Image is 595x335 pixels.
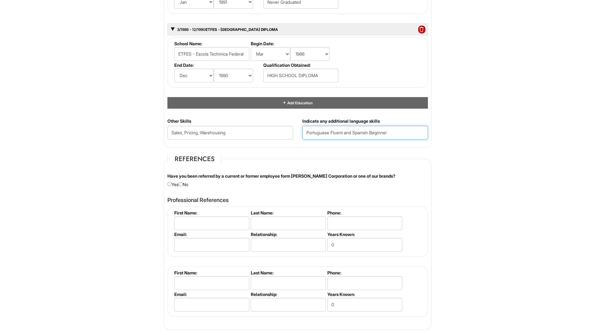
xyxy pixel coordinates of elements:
[174,292,248,297] label: Email:
[327,210,401,215] label: Phone:
[167,154,222,164] legend: References
[174,232,248,237] label: Email:
[286,101,312,105] span: Add Education
[327,292,401,297] label: Years Known:
[251,210,325,215] label: Last Name:
[167,126,293,140] input: Other Skills
[174,210,248,215] label: First Name:
[418,27,425,33] a: Delete
[327,270,401,275] label: Phone:
[174,62,261,68] label: End Date:
[167,197,428,203] h4: Professional References
[174,270,248,275] label: First Name:
[302,126,428,140] input: Additional Language Skills
[176,27,206,32] span: 3/1986 - 12/1990
[176,27,278,32] a: 3/1986 - 12/1990ETFES - [GEOGRAPHIC_DATA] DIPLOMA
[167,118,191,124] label: Other Skills
[167,173,395,179] label: Have you been referred by a current or former employee form [PERSON_NAME] Corporation or one of o...
[251,270,325,275] label: Last Name:
[251,292,325,297] label: Relationship:
[282,101,312,105] a: Add Education
[302,118,380,124] label: Indicate any additional language skills
[163,173,433,188] div: Yes No
[263,62,337,68] label: Qualification Obtained:
[251,232,325,237] label: Relationship:
[251,41,337,46] label: Begin Date:
[174,41,248,46] label: School Name:
[327,232,401,237] label: Years Known:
